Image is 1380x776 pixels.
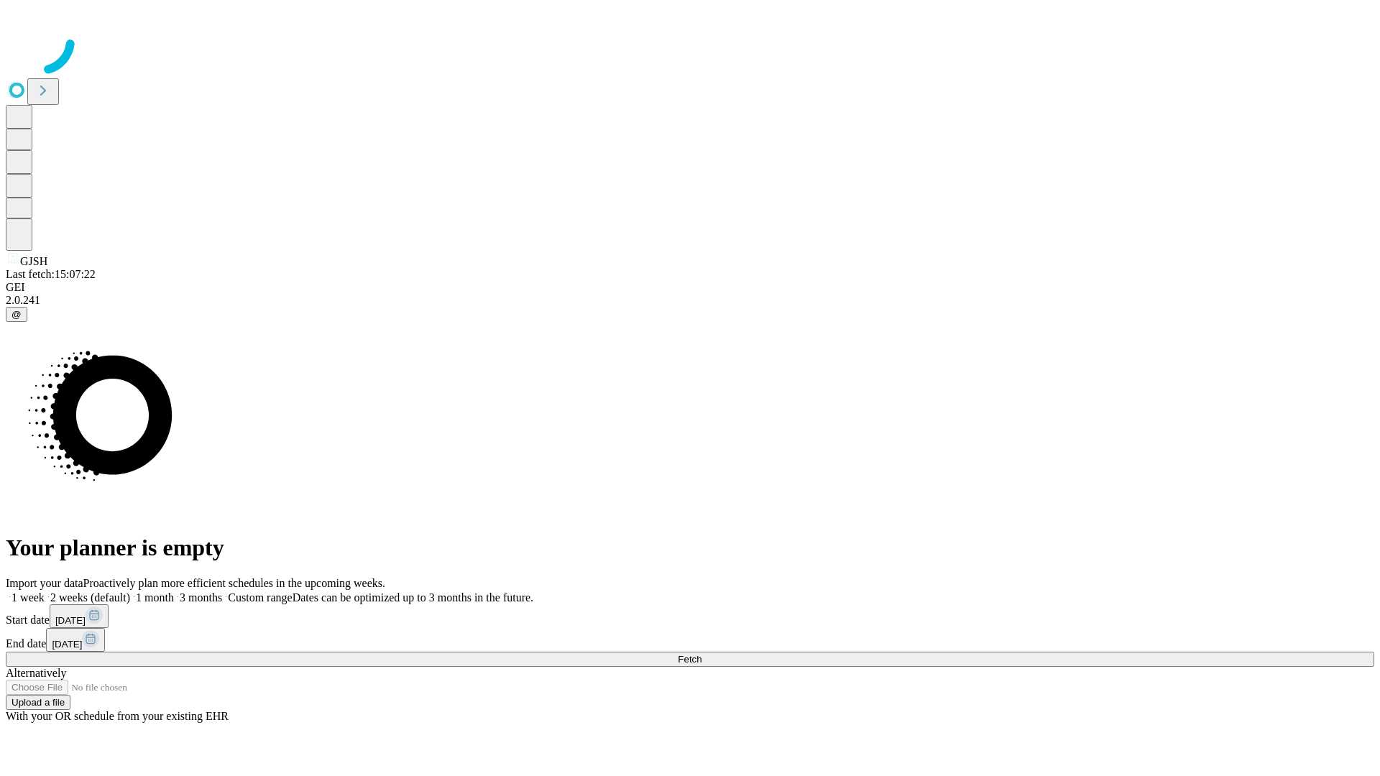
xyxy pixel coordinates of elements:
[6,604,1374,628] div: Start date
[180,591,222,604] span: 3 months
[46,628,105,652] button: [DATE]
[6,628,1374,652] div: End date
[6,652,1374,667] button: Fetch
[11,309,22,320] span: @
[55,615,86,626] span: [DATE]
[6,577,83,589] span: Import your data
[678,654,701,665] span: Fetch
[50,591,130,604] span: 2 weeks (default)
[6,307,27,322] button: @
[293,591,533,604] span: Dates can be optimized up to 3 months in the future.
[6,667,66,679] span: Alternatively
[6,535,1374,561] h1: Your planner is empty
[136,591,174,604] span: 1 month
[6,294,1374,307] div: 2.0.241
[52,639,82,650] span: [DATE]
[83,577,385,589] span: Proactively plan more efficient schedules in the upcoming weeks.
[228,591,292,604] span: Custom range
[6,710,229,722] span: With your OR schedule from your existing EHR
[50,604,109,628] button: [DATE]
[20,255,47,267] span: GJSH
[6,695,70,710] button: Upload a file
[6,281,1374,294] div: GEI
[6,268,96,280] span: Last fetch: 15:07:22
[11,591,45,604] span: 1 week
